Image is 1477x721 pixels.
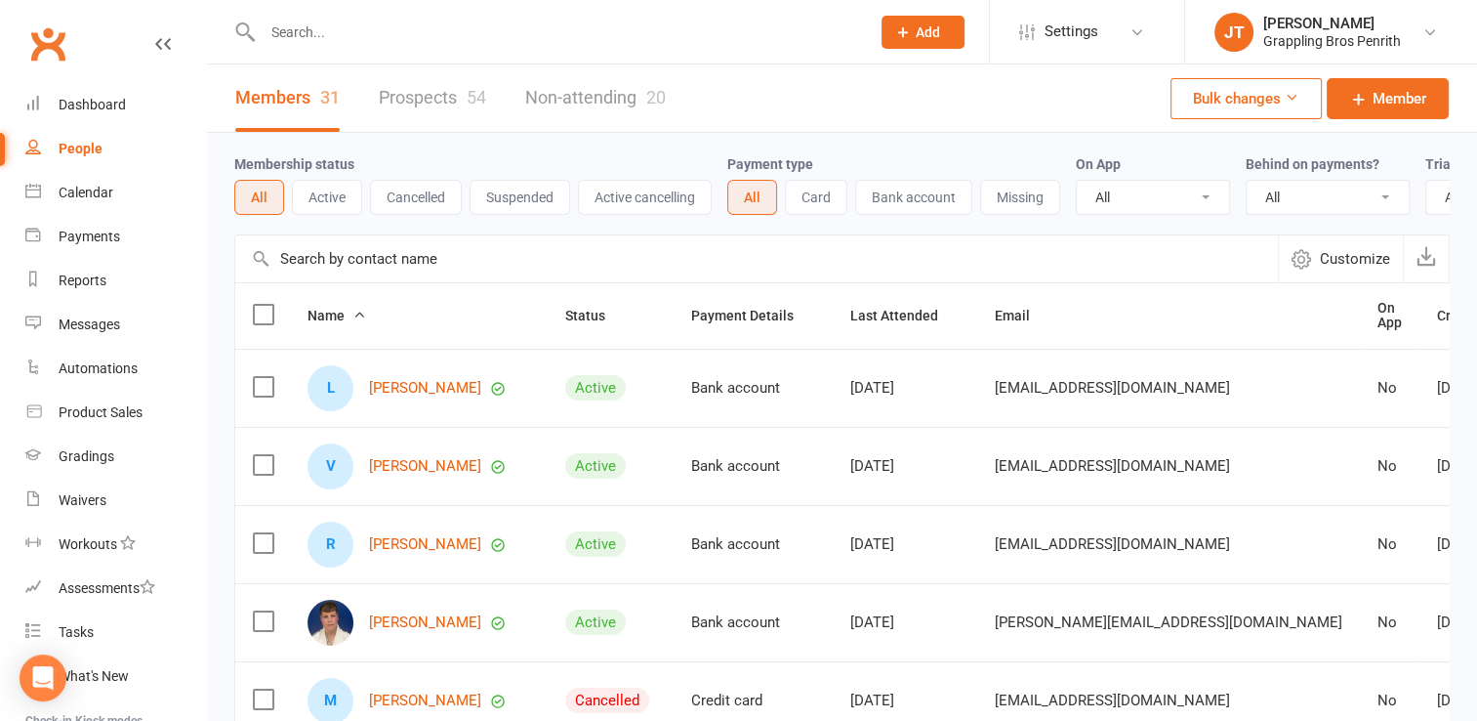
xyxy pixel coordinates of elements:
a: Gradings [25,435,206,479]
a: [PERSON_NAME] [369,458,481,475]
div: Active [565,610,626,635]
button: Name [308,304,366,327]
span: Add [916,24,940,40]
div: Open Intercom Messenger [20,655,66,701]
a: [PERSON_NAME] [369,536,481,553]
div: [DATE] [850,536,960,553]
div: Calendar [59,185,113,200]
button: All [234,180,284,215]
span: Customize [1320,247,1390,271]
div: 31 [320,87,340,107]
input: Search by contact name [235,235,1278,282]
div: Lola [308,365,353,411]
div: People [59,141,103,156]
button: Last Attended [850,304,960,327]
div: Waivers [59,492,106,508]
div: Cancelled [565,688,649,713]
button: Customize [1278,235,1403,282]
span: Email [995,308,1051,323]
button: Card [785,180,847,215]
div: Bank account [691,536,815,553]
div: What's New [59,668,129,684]
div: Credit card [691,693,815,709]
div: Assessments [59,580,155,596]
div: Tasks [59,624,94,640]
button: Add [882,16,964,49]
div: Bank account [691,615,815,631]
div: 20 [646,87,666,107]
a: [PERSON_NAME] [369,693,481,709]
span: Name [308,308,366,323]
a: Automations [25,347,206,391]
span: [EMAIL_ADDRESS][DOMAIN_NAME] [995,526,1230,563]
a: Non-attending20 [525,64,666,132]
button: Active [292,180,362,215]
div: [PERSON_NAME] [1263,15,1401,32]
span: Member [1373,87,1426,110]
div: Reports [59,273,106,288]
label: Membership status [234,156,354,172]
div: Product Sales [59,404,143,420]
span: Status [565,308,627,323]
div: 54 [467,87,486,107]
div: Messages [59,317,120,332]
div: Payments [59,229,120,244]
a: Members31 [235,64,340,132]
div: Bank account [691,380,815,397]
a: [PERSON_NAME] [369,615,481,631]
span: [PERSON_NAME][EMAIL_ADDRESS][DOMAIN_NAME] [995,604,1342,641]
div: No [1377,380,1402,397]
button: All [727,180,777,215]
a: Payments [25,215,206,259]
a: Product Sales [25,391,206,435]
div: Bank account [691,458,815,475]
div: Grappling Bros Penrith [1263,32,1401,50]
span: [EMAIL_ADDRESS][DOMAIN_NAME] [995,447,1230,485]
div: No [1377,536,1402,553]
div: No [1377,693,1402,709]
a: Assessments [25,567,206,611]
button: Bulk changes [1170,78,1322,119]
a: Tasks [25,611,206,655]
button: Cancelled [370,180,462,215]
a: People [25,127,206,171]
label: On App [1076,156,1121,172]
a: Workouts [25,523,206,567]
span: Payment Details [691,308,815,323]
a: Reports [25,259,206,303]
input: Search... [257,19,856,46]
a: Prospects54 [379,64,486,132]
a: Dashboard [25,83,206,127]
a: Messages [25,303,206,347]
div: Active [565,531,626,557]
div: No [1377,615,1402,631]
label: Payment type [727,156,813,172]
div: Automations [59,360,138,376]
a: Calendar [25,171,206,215]
img: Zac [308,600,353,646]
div: [DATE] [850,458,960,475]
th: On App [1360,283,1419,349]
div: Romeo [308,522,353,568]
a: Clubworx [23,20,72,68]
div: Active [565,375,626,401]
button: Payment Details [691,304,815,327]
div: [DATE] [850,380,960,397]
a: [PERSON_NAME] [369,380,481,397]
button: Status [565,304,627,327]
span: [EMAIL_ADDRESS][DOMAIN_NAME] [995,682,1230,719]
button: Active cancelling [578,180,712,215]
button: Missing [980,180,1060,215]
div: Workouts [59,536,117,552]
button: Email [995,304,1051,327]
label: Behind on payments? [1246,156,1379,172]
button: Suspended [470,180,570,215]
a: Member [1327,78,1449,119]
button: Bank account [855,180,972,215]
div: Valentina [308,444,353,489]
span: Settings [1045,10,1098,54]
div: [DATE] [850,615,960,631]
a: What's New [25,655,206,699]
span: Last Attended [850,308,960,323]
a: Waivers [25,479,206,523]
